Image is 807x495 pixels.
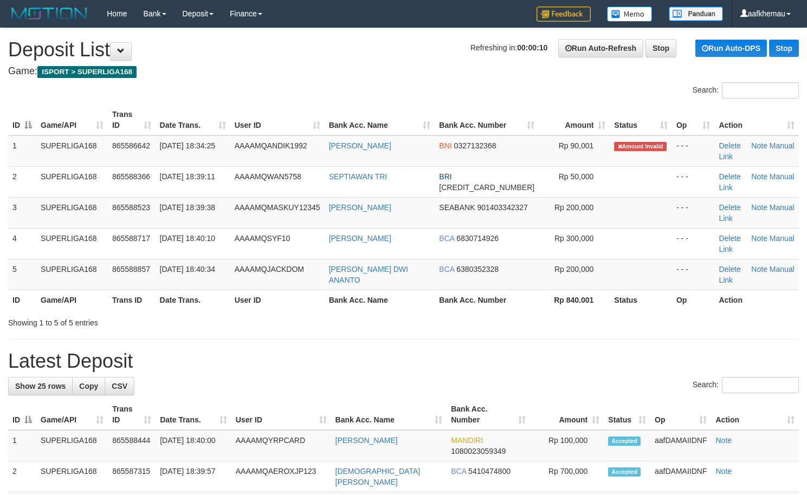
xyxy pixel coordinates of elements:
th: Date Trans.: activate to sort column ascending [156,399,231,430]
th: Status [610,290,672,310]
td: SUPERLIGA168 [36,430,108,461]
a: Manual Link [719,203,794,223]
span: 865588717 [112,234,150,243]
span: Copy 5410474800 to clipboard [468,467,511,476]
td: - - - [672,228,714,259]
span: Rp 50,000 [559,172,594,181]
th: Date Trans.: activate to sort column ascending [156,105,230,135]
img: Feedback.jpg [537,6,591,22]
th: Trans ID: activate to sort column ascending [108,105,156,135]
span: AAAAMQSYF10 [235,234,290,243]
span: BCA [439,234,454,243]
span: 865588523 [112,203,150,212]
a: [PERSON_NAME] [329,203,391,212]
td: AAAAMQAEROXJP123 [231,461,331,492]
th: Bank Acc. Number [435,290,539,310]
th: Bank Acc. Number: activate to sort column ascending [447,399,530,430]
span: AAAAMQJACKDOM [235,265,304,273]
span: AAAAMQWAN5758 [235,172,301,181]
a: Note [751,265,767,273]
span: [DATE] 18:39:38 [160,203,215,212]
th: Op: activate to sort column ascending [650,399,711,430]
a: Delete [719,203,740,212]
span: [DATE] 18:34:25 [160,141,215,150]
td: SUPERLIGA168 [36,461,108,492]
a: Delete [719,234,740,243]
a: Run Auto-DPS [695,40,767,57]
a: CSV [105,377,134,395]
td: aafDAMAIIDNF [650,430,711,461]
th: Op: activate to sort column ascending [672,105,714,135]
td: 2 [8,461,36,492]
th: Trans ID [108,290,156,310]
input: Search: [722,82,799,99]
th: Game/API: activate to sort column ascending [36,105,108,135]
h1: Latest Deposit [8,350,799,372]
th: Status: activate to sort column ascending [604,399,650,430]
span: 865588366 [112,172,150,181]
a: [PERSON_NAME] [335,436,398,445]
td: [DATE] 18:40:00 [156,430,231,461]
span: 865586642 [112,141,150,150]
th: Bank Acc. Number: activate to sort column ascending [435,105,539,135]
span: Copy 0327132368 to clipboard [454,141,496,150]
span: Rp 300,000 [554,234,593,243]
span: Amount is not matched [614,142,666,151]
td: SUPERLIGA168 [36,166,108,197]
th: Action: activate to sort column ascending [711,399,799,430]
input: Search: [722,377,799,393]
a: Manual Link [719,172,794,192]
td: - - - [672,135,714,167]
a: SEPTIAWAN TRI [329,172,388,181]
span: Rp 200,000 [554,265,593,273]
th: Trans ID: activate to sort column ascending [108,399,156,430]
th: User ID: activate to sort column ascending [230,105,325,135]
a: Show 25 rows [8,377,73,395]
span: AAAAMQMASKUY12345 [235,203,320,212]
th: Bank Acc. Name [325,290,435,310]
a: [PERSON_NAME] DWI ANANTO [329,265,408,284]
th: Amount: activate to sort column ascending [530,399,604,430]
h4: Game: [8,66,799,77]
span: Accepted [608,437,641,446]
span: Copy 685901009472532 to clipboard [439,183,534,192]
a: Delete [719,141,740,150]
span: BCA [439,265,454,273]
th: Rp 840.001 [539,290,610,310]
a: Manual Link [719,265,794,284]
span: BRI [439,172,451,181]
td: Rp 100,000 [530,430,604,461]
span: Rp 200,000 [554,203,593,212]
span: BNI [439,141,451,150]
a: [DEMOGRAPHIC_DATA][PERSON_NAME] [335,467,421,486]
a: Delete [719,265,740,273]
strong: 00:00:10 [517,43,547,52]
th: Date Trans. [156,290,230,310]
th: Amount: activate to sort column ascending [539,105,610,135]
span: BCA [451,467,466,476]
th: Game/API: activate to sort column ascending [36,399,108,430]
td: aafDAMAIIDNF [650,461,711,492]
th: Status: activate to sort column ascending [610,105,672,135]
td: - - - [672,166,714,197]
td: 1 [8,430,36,461]
span: Copy 901403342327 to clipboard [477,203,527,212]
span: AAAAMQANDIK1992 [235,141,307,150]
td: SUPERLIGA168 [36,135,108,167]
span: Copy 6380352328 to clipboard [456,265,499,273]
span: [DATE] 18:39:11 [160,172,215,181]
a: Note [751,141,767,150]
td: 865588444 [108,430,156,461]
td: 1 [8,135,36,167]
span: ISPORT > SUPERLIGA168 [37,66,137,78]
td: - - - [672,259,714,290]
span: Copy 6830714926 to clipboard [456,234,499,243]
td: SUPERLIGA168 [36,259,108,290]
a: Stop [769,40,799,57]
a: Note [751,203,767,212]
a: Note [715,467,732,476]
img: panduan.png [669,6,723,21]
a: Delete [719,172,740,181]
td: 4 [8,228,36,259]
td: 2 [8,166,36,197]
